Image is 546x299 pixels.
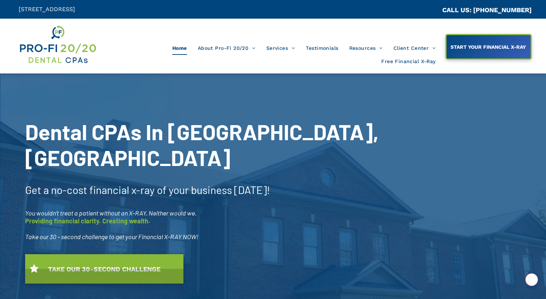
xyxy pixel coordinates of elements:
span: [STREET_ADDRESS] [19,6,75,13]
a: Client Center [388,41,441,55]
span: Take our 30 - second challenge to get your Financial X-RAY NOW! [25,233,199,241]
span: Get a [25,183,49,196]
span: CA::CALLC [412,7,442,14]
a: Testimonials [300,41,344,55]
a: Services [261,41,300,55]
span: Dental CPAs In [GEOGRAPHIC_DATA], [GEOGRAPHIC_DATA] [25,119,379,170]
a: CALL US: [PHONE_NUMBER] [442,6,532,14]
span: Providing financial clarity. Creating wealth. [25,217,150,225]
span: of your business [DATE]! [157,183,270,196]
a: Home [167,41,192,55]
a: START YOUR FINANCIAL X-RAY [445,34,532,60]
a: TAKE OUR 30-SECOND CHALLENGE [25,254,183,284]
span: START YOUR FINANCIAL X-RAY [448,41,528,53]
span: no-cost financial x-ray [51,183,155,196]
a: Free Financial X-Ray [376,55,441,68]
span: You wouldn’t treat a patient without an X-RAY. Neither would we. [25,209,197,217]
span: TAKE OUR 30-SECOND CHALLENGE [46,262,163,276]
a: About Pro-Fi 20/20 [192,41,261,55]
img: Get Dental CPA Consulting, Bookkeeping, & Bank Loans [19,24,97,65]
a: Resources [344,41,388,55]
